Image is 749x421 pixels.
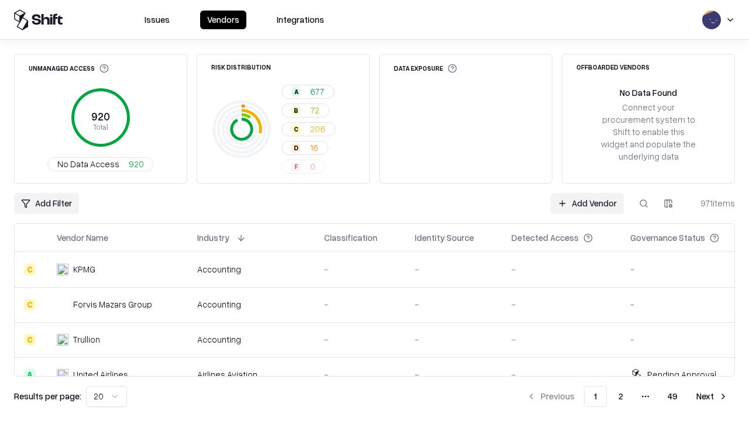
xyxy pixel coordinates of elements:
div: - [415,263,493,275]
div: C [291,125,301,134]
div: United Airlines [73,368,128,381]
div: - [415,368,493,381]
div: B [291,106,301,115]
button: A677 [281,85,334,99]
button: No Data Access920 [47,157,154,171]
p: Results per page: [14,390,81,402]
span: 920 [129,158,144,170]
div: Pending Approval [647,368,716,381]
div: 971 items [688,197,735,209]
div: Vendor Name [57,232,108,244]
div: - [630,333,738,346]
button: 49 [658,386,687,407]
div: Industry [197,232,229,244]
div: No Data Found [620,87,677,99]
span: 72 [310,104,319,116]
div: - [324,368,396,381]
img: KPMG [57,264,68,275]
div: - [415,333,493,346]
span: 16 [310,142,318,154]
button: D16 [281,141,328,155]
div: Trullion [73,333,100,346]
div: - [630,298,738,310]
tspan: Total [93,122,108,132]
a: Add Vendor [551,193,624,214]
button: Next [689,386,735,407]
div: - [324,333,396,346]
button: Vendors [200,11,246,29]
button: B72 [281,103,329,118]
div: C [24,264,36,275]
div: Unmanaged Access [29,64,109,73]
div: Data Exposure [394,64,457,73]
button: 2 [609,386,633,407]
div: Accounting [197,263,305,275]
div: Forvis Mazars Group [73,298,152,310]
img: Trullion [57,334,68,346]
div: A [291,87,301,96]
div: D [291,143,301,153]
div: - [415,298,493,310]
div: - [511,368,611,381]
img: United Airlines [57,369,68,381]
div: Connect your procurement system to Shift to enable this widget and populate the underlying data [600,101,697,163]
div: Governance Status [630,232,705,244]
div: - [324,298,396,310]
tspan: 920 [91,110,110,123]
div: - [511,263,611,275]
button: Add Filter [14,193,79,214]
div: Accounting [197,333,305,346]
div: Accounting [197,298,305,310]
button: Integrations [270,11,331,29]
div: Identity Source [415,232,474,244]
div: C [24,334,36,346]
div: Classification [324,232,377,244]
div: A [24,369,36,381]
div: - [630,263,738,275]
span: No Data Access [57,158,119,170]
img: Forvis Mazars Group [57,299,68,310]
div: - [324,263,396,275]
button: 1 [584,386,607,407]
div: KPMG [73,263,95,275]
div: Risk Distribution [211,64,271,70]
div: - [511,298,611,310]
div: Offboarded Vendors [576,64,650,70]
button: Issues [138,11,177,29]
div: Detected Access [511,232,579,244]
nav: pagination [520,386,735,407]
button: C206 [281,122,335,136]
div: Airlines Aviation [197,368,305,381]
div: C [24,299,36,310]
span: 206 [310,123,325,135]
span: 677 [310,85,324,98]
div: - [511,333,611,346]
